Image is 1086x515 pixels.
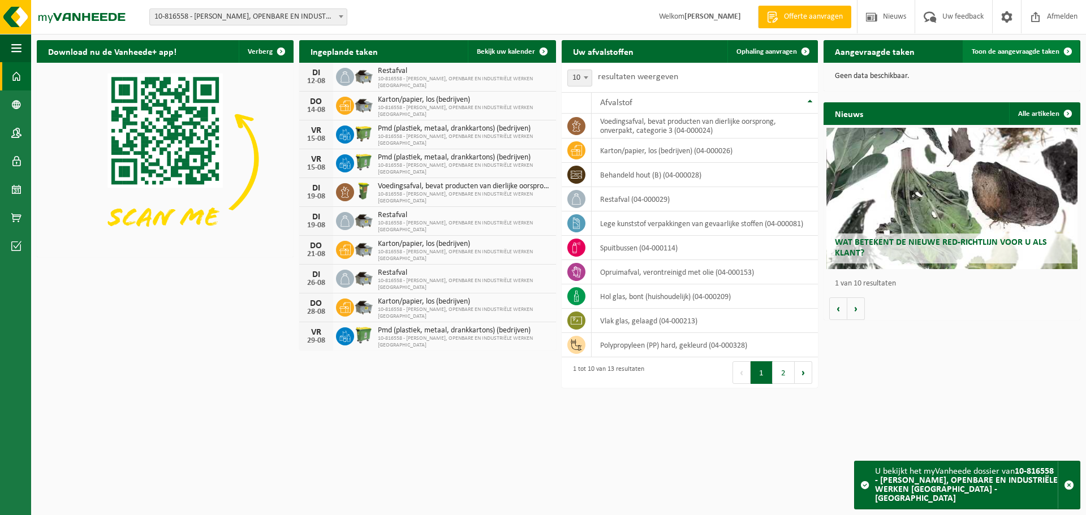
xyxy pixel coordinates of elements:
[305,337,327,345] div: 29-08
[37,63,294,255] img: Download de VHEPlus App
[598,72,678,81] label: resultaten weergeven
[378,211,550,220] span: Restafval
[972,48,1059,55] span: Toon de aangevraagde taken
[354,268,373,287] img: WB-5000-GAL-GY-01
[875,461,1058,509] div: U bekijkt het myVanheede dossier van
[305,77,327,85] div: 12-08
[378,269,550,278] span: Restafval
[835,72,1069,80] p: Geen data beschikbaar.
[354,66,373,85] img: WB-5000-GAL-GY-01
[592,333,818,357] td: polypropyleen (PP) hard, gekleurd (04-000328)
[305,164,327,172] div: 15-08
[305,68,327,77] div: DI
[732,361,751,384] button: Previous
[305,193,327,201] div: 19-08
[378,306,550,320] span: 10-816558 - [PERSON_NAME], OPENBARE EN INDUSTRIËLE WERKEN [GEOGRAPHIC_DATA]
[378,182,550,191] span: Voedingsafval, bevat producten van dierlijke oorsprong, onverpakt, categorie 3
[826,128,1078,269] a: Wat betekent de nieuwe RED-richtlijn voor u als klant?
[600,98,632,107] span: Afvalstof
[736,48,797,55] span: Ophaling aanvragen
[567,360,644,385] div: 1 tot 10 van 13 resultaten
[562,40,645,62] h2: Uw afvalstoffen
[305,184,327,193] div: DI
[378,133,550,147] span: 10-816558 - [PERSON_NAME], OPENBARE EN INDUSTRIËLE WERKEN [GEOGRAPHIC_DATA]
[592,309,818,333] td: vlak glas, gelaagd (04-000213)
[37,40,188,62] h2: Download nu de Vanheede+ app!
[378,191,550,205] span: 10-816558 - [PERSON_NAME], OPENBARE EN INDUSTRIËLE WERKEN [GEOGRAPHIC_DATA]
[378,96,550,105] span: Karton/papier, los (bedrijven)
[305,279,327,287] div: 26-08
[150,9,347,25] span: 10-816558 - VICTOR PEETERS, OPENBARE EN INDUSTRIËLE WERKEN ANTWERPEN - ANTWERPEN
[354,181,373,201] img: WB-0060-HPE-GN-50
[567,70,592,86] span: 10
[963,40,1079,63] a: Toon de aangevraagde taken
[239,40,292,63] button: Verberg
[378,105,550,118] span: 10-816558 - [PERSON_NAME], OPENBARE EN INDUSTRIËLE WERKEN [GEOGRAPHIC_DATA]
[477,48,535,55] span: Bekijk uw kalender
[773,361,795,384] button: 2
[592,114,818,139] td: voedingsafval, bevat producten van dierlijke oorsprong, onverpakt, categorie 3 (04-000024)
[378,153,550,162] span: Pmd (plastiek, metaal, drankkartons) (bedrijven)
[305,106,327,114] div: 14-08
[824,102,874,124] h2: Nieuws
[592,284,818,309] td: hol glas, bont (huishoudelijk) (04-000209)
[592,236,818,260] td: spuitbussen (04-000114)
[758,6,851,28] a: Offerte aanvragen
[592,260,818,284] td: opruimafval, verontreinigd met olie (04-000153)
[378,249,550,262] span: 10-816558 - [PERSON_NAME], OPENBARE EN INDUSTRIËLE WERKEN [GEOGRAPHIC_DATA]
[378,326,550,335] span: Pmd (plastiek, metaal, drankkartons) (bedrijven)
[378,220,550,233] span: 10-816558 - [PERSON_NAME], OPENBARE EN INDUSTRIËLE WERKEN [GEOGRAPHIC_DATA]
[378,335,550,349] span: 10-816558 - [PERSON_NAME], OPENBARE EN INDUSTRIËLE WERKEN [GEOGRAPHIC_DATA]
[149,8,347,25] span: 10-816558 - VICTOR PEETERS, OPENBARE EN INDUSTRIËLE WERKEN ANTWERPEN - ANTWERPEN
[248,48,273,55] span: Verberg
[354,297,373,316] img: WB-5000-GAL-GY-01
[305,250,327,258] div: 21-08
[568,70,592,86] span: 10
[305,126,327,135] div: VR
[305,328,327,337] div: VR
[305,135,327,143] div: 15-08
[829,297,847,320] button: Vorige
[378,240,550,249] span: Karton/papier, los (bedrijven)
[835,280,1075,288] p: 1 van 10 resultaten
[824,40,926,62] h2: Aangevraagde taken
[354,239,373,258] img: WB-5000-GAL-GY-01
[378,297,550,306] span: Karton/papier, los (bedrijven)
[378,278,550,291] span: 10-816558 - [PERSON_NAME], OPENBARE EN INDUSTRIËLE WERKEN [GEOGRAPHIC_DATA]
[305,155,327,164] div: VR
[468,40,555,63] a: Bekijk uw kalender
[875,467,1058,503] strong: 10-816558 - [PERSON_NAME], OPENBARE EN INDUSTRIËLE WERKEN [GEOGRAPHIC_DATA] - [GEOGRAPHIC_DATA]
[847,297,865,320] button: Volgende
[592,163,818,187] td: behandeld hout (B) (04-000028)
[305,308,327,316] div: 28-08
[354,210,373,230] img: WB-5000-GAL-GY-01
[354,124,373,143] img: WB-1100-HPE-GN-50
[378,67,550,76] span: Restafval
[781,11,846,23] span: Offerte aanvragen
[305,222,327,230] div: 19-08
[727,40,817,63] a: Ophaling aanvragen
[305,97,327,106] div: DO
[378,76,550,89] span: 10-816558 - [PERSON_NAME], OPENBARE EN INDUSTRIËLE WERKEN [GEOGRAPHIC_DATA]
[305,299,327,308] div: DO
[305,213,327,222] div: DI
[795,361,812,384] button: Next
[305,241,327,250] div: DO
[354,326,373,345] img: WB-0770-HPE-GN-50
[835,238,1047,258] span: Wat betekent de nieuwe RED-richtlijn voor u als klant?
[378,162,550,176] span: 10-816558 - [PERSON_NAME], OPENBARE EN INDUSTRIËLE WERKEN [GEOGRAPHIC_DATA]
[354,153,373,172] img: WB-0770-HPE-GN-50
[378,124,550,133] span: Pmd (plastiek, metaal, drankkartons) (bedrijven)
[592,211,818,236] td: lege kunststof verpakkingen van gevaarlijke stoffen (04-000081)
[751,361,773,384] button: 1
[299,40,389,62] h2: Ingeplande taken
[684,12,741,21] strong: [PERSON_NAME]
[354,95,373,114] img: WB-5000-GAL-GY-01
[1009,102,1079,125] a: Alle artikelen
[305,270,327,279] div: DI
[592,187,818,211] td: restafval (04-000029)
[592,139,818,163] td: karton/papier, los (bedrijven) (04-000026)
